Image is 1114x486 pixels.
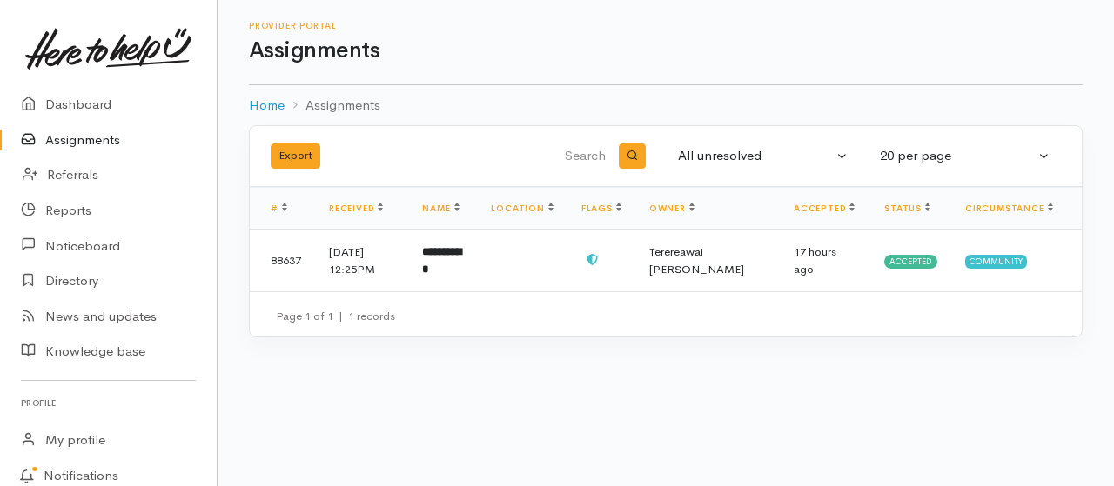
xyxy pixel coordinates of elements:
span: Accepted [884,255,937,269]
time: 17 hours ago [794,244,836,276]
div: 20 per page [880,146,1035,166]
li: Assignments [285,96,380,116]
span: Community [965,255,1027,269]
a: Accepted [794,203,855,214]
input: Search [469,136,609,177]
a: Home [249,96,285,116]
a: Owner [649,203,695,214]
h6: Provider Portal [249,21,1083,30]
td: 88637 [250,230,315,292]
span: Terereawai [PERSON_NAME] [649,244,744,276]
span: | [339,309,343,323]
small: Page 1 of 1 1 records [276,309,395,323]
a: # [271,203,287,214]
a: Flags [581,203,621,214]
button: All unresolved [668,139,859,173]
h1: Assignments [249,38,1083,63]
td: [DATE] 12:25PM [315,230,408,292]
button: Export [271,143,320,169]
div: All unresolved [678,146,833,166]
a: Circumstance [965,203,1053,214]
nav: breadcrumb [249,85,1083,126]
a: Location [491,203,553,214]
a: Name [422,203,459,214]
a: Status [884,203,930,214]
a: Received [329,203,383,214]
button: 20 per page [869,139,1061,173]
h6: Profile [21,391,196,415]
